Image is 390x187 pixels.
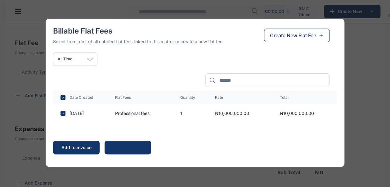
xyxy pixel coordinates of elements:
td: 1 [173,104,208,122]
td: Professional fees [108,104,173,122]
img: BlueAddIcon.935cc5ff.svg [319,33,324,38]
div: Cancel [111,144,145,151]
h4: Billable Flat Fees [53,26,222,36]
p: Select from a list of all unbilled flat fees linked to this matter or create a new flat fee [53,39,222,45]
td: ₦10,000,000.00 [272,104,337,122]
td: ₦10,000,000.00 [208,104,272,122]
th: Date Created [67,91,108,104]
div: Add to invoice [59,144,93,151]
th: Quantity [173,91,208,104]
td: [DATE] [67,104,108,122]
span: Create New Flat Fee [270,32,316,39]
th: Total [272,91,337,104]
th: Rate [208,91,272,104]
button: Create New Flat Fee [264,29,329,42]
button: Add to invoice [53,141,100,154]
th: Flat Fees [108,91,173,104]
p: All Time [58,57,72,62]
button: Cancel [105,141,151,154]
